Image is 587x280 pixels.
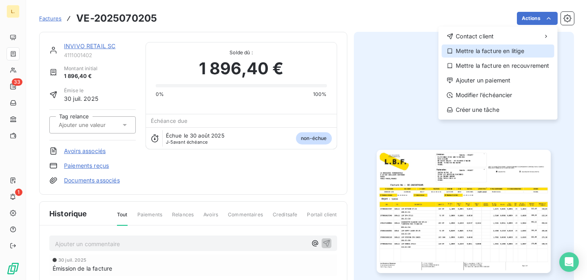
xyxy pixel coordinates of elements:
[442,59,554,72] div: Mettre la facture en recouvrement
[442,44,554,58] div: Mettre la facture en litige
[442,74,554,87] div: Ajouter un paiement
[456,32,494,40] span: Contact client
[442,103,554,116] div: Créer une tâche
[439,27,558,120] div: Actions
[442,89,554,102] div: Modifier l’échéancier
